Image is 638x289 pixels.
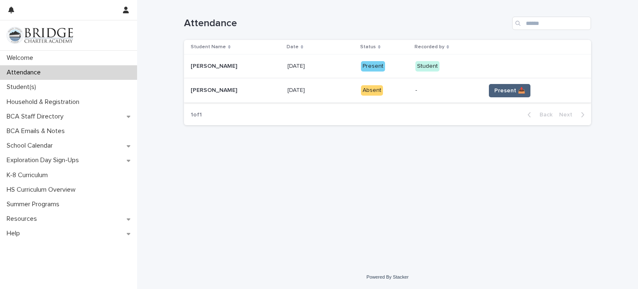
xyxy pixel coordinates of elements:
tr: [PERSON_NAME][PERSON_NAME] [DATE][DATE] PresentStudent [184,54,591,79]
p: [DATE] [287,61,307,70]
button: Back [521,111,556,119]
p: [DATE] [287,85,307,94]
p: Welcome [3,54,40,62]
p: K-8 Curriculum [3,171,54,179]
span: Present 📥 [494,86,525,95]
h1: Attendance [184,17,509,30]
p: Date [287,42,299,52]
p: Attendance [3,69,47,77]
span: Next [559,112,577,118]
div: Absent [361,85,383,96]
p: - [415,87,479,94]
p: Resources [3,215,44,223]
p: BCA Emails & Notes [3,127,71,135]
p: 1 of 1 [184,105,209,125]
p: School Calendar [3,142,59,150]
p: Status [360,42,376,52]
tr: [PERSON_NAME][PERSON_NAME] [DATE][DATE] Absent-Present 📥 [184,79,591,103]
p: [PERSON_NAME] [191,61,239,70]
p: Summer Programs [3,200,66,208]
p: Student Name [191,42,226,52]
div: Present [361,61,385,72]
p: Household & Registration [3,98,86,106]
img: V1C1m3IdTEidaUdm9Hs0 [7,27,73,44]
button: Next [556,111,591,119]
span: Back [535,112,552,118]
p: Recorded by [415,42,444,52]
button: Present 📥 [489,84,530,97]
p: BCA Staff Directory [3,113,70,121]
p: Student(s) [3,83,43,91]
input: Search [512,17,591,30]
p: Help [3,230,27,237]
p: Exploration Day Sign-Ups [3,156,86,164]
p: HS Curriculum Overview [3,186,82,194]
p: [PERSON_NAME] [191,85,239,94]
div: Student [415,61,439,72]
a: Powered By Stacker [366,274,408,279]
